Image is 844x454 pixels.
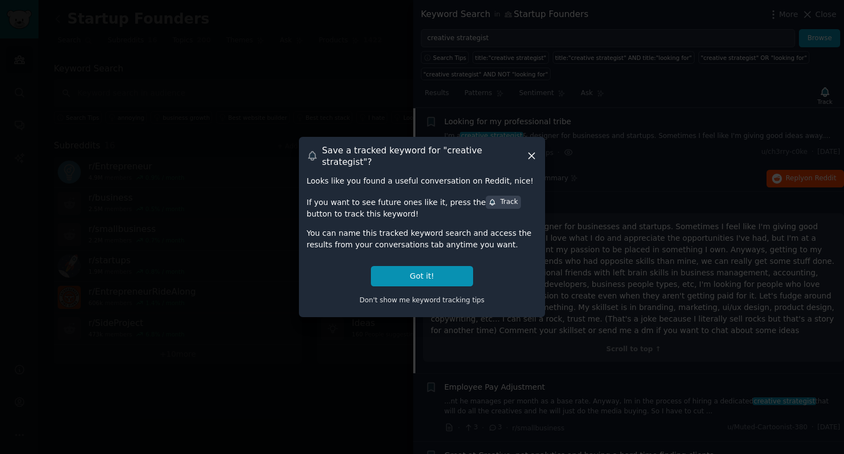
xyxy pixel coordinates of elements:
[371,266,473,286] button: Got it!
[359,296,485,304] span: Don't show me keyword tracking tips
[488,197,518,207] div: Track
[307,175,537,187] div: Looks like you found a useful conversation on Reddit, nice!
[307,195,537,220] div: If you want to see future ones like it, press the button to track this keyword!
[322,145,526,168] h3: Save a tracked keyword for " creative strategist "?
[307,228,537,251] div: You can name this tracked keyword search and access the results from your conversations tab anyti...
